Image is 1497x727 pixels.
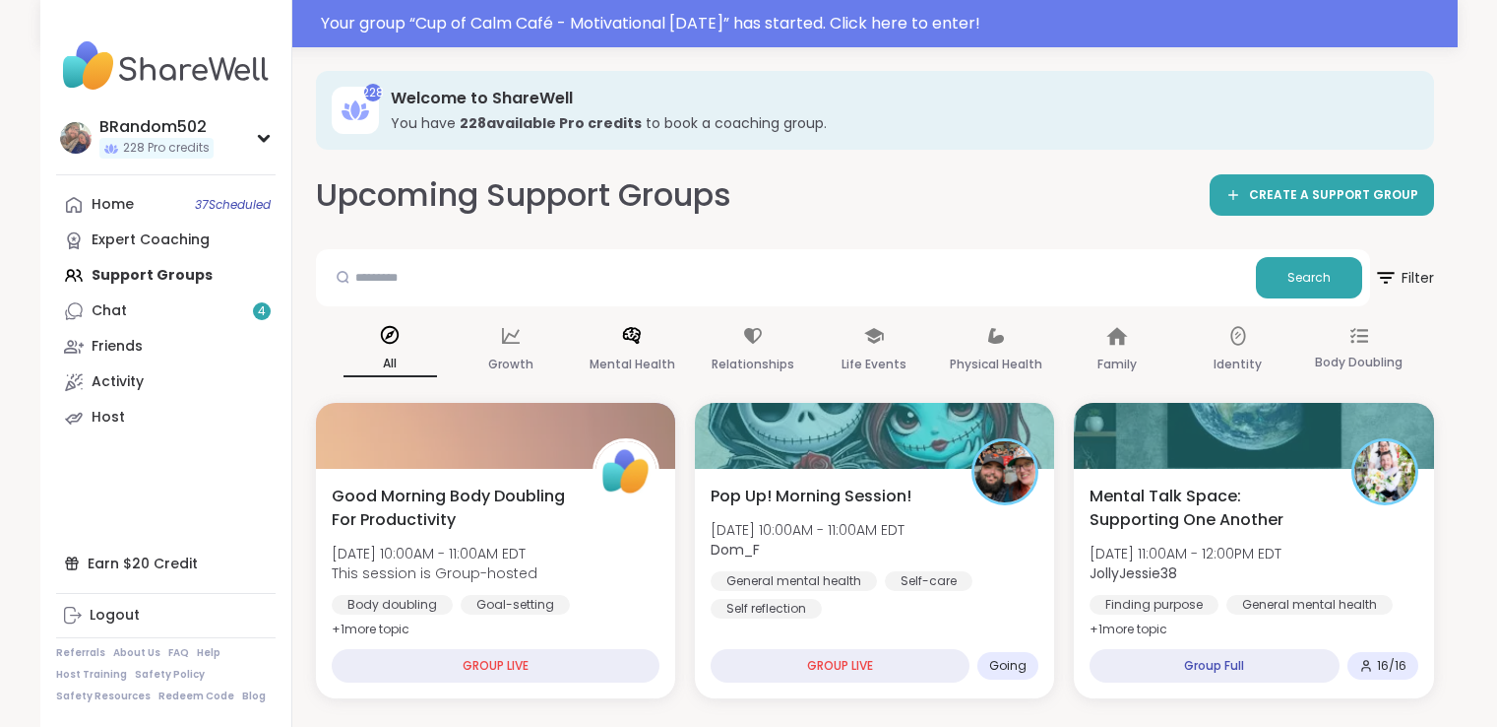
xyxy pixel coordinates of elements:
[343,352,437,377] p: All
[56,32,276,100] img: ShareWell Nav Logo
[56,546,276,581] div: Earn $20 Credit
[391,113,1406,133] h3: You have to book a coaching group.
[332,649,659,683] div: GROUP LIVE
[1214,353,1262,376] p: Identity
[197,646,220,660] a: Help
[1249,187,1418,204] span: CREATE A SUPPORT GROUP
[1210,174,1434,216] a: CREATE A SUPPORT GROUP
[711,540,760,560] b: Dom_F
[332,595,453,615] div: Body doubling
[711,649,969,683] div: GROUP LIVE
[56,223,276,258] a: Expert Coaching
[332,485,571,532] span: Good Morning Body Doubling For Productivity
[56,400,276,435] a: Host
[1090,485,1329,532] span: Mental Talk Space: Supporting One Another
[391,88,1406,109] h3: Welcome to ShareWell
[56,187,276,223] a: Home37Scheduled
[711,571,877,591] div: General mental health
[56,364,276,400] a: Activity
[885,571,972,591] div: Self-care
[332,563,537,583] span: This session is Group-hosted
[332,544,537,563] span: [DATE] 10:00AM - 11:00AM EDT
[60,122,92,154] img: BRandom502
[56,294,276,329] a: Chat4
[989,658,1027,674] span: Going
[460,113,642,133] b: 228 available Pro credit s
[711,520,904,540] span: [DATE] 10:00AM - 11:00AM EDT
[195,197,271,213] span: 37 Scheduled
[56,598,276,633] a: Logout
[595,441,656,502] img: ShareWell
[168,646,189,660] a: FAQ
[842,353,906,376] p: Life Events
[92,231,210,250] div: Expert Coaching
[135,668,205,682] a: Safety Policy
[950,353,1042,376] p: Physical Health
[1374,249,1434,306] button: Filter
[1090,649,1339,683] div: Group Full
[123,140,210,157] span: 228 Pro credits
[711,485,911,508] span: Pop Up! Morning Session!
[316,173,731,218] h2: Upcoming Support Groups
[242,690,266,703] a: Blog
[258,303,266,320] span: 4
[92,372,144,392] div: Activity
[712,353,794,376] p: Relationships
[99,116,214,138] div: BRandom502
[92,408,125,428] div: Host
[90,606,140,626] div: Logout
[1354,441,1415,502] img: JollyJessie38
[321,12,1446,35] div: Your group “ Cup of Calm Café - Motivational [DATE] ” has started. Click here to enter!
[92,301,127,321] div: Chat
[56,668,127,682] a: Host Training
[56,646,105,660] a: Referrals
[113,646,160,660] a: About Us
[590,353,675,376] p: Mental Health
[56,690,151,703] a: Safety Resources
[92,337,143,357] div: Friends
[92,195,134,215] div: Home
[1374,254,1434,301] span: Filter
[364,84,382,101] div: 228
[1097,353,1137,376] p: Family
[1315,351,1403,374] p: Body Doubling
[1256,257,1362,298] button: Search
[974,441,1035,502] img: Dom_F
[1090,595,1218,615] div: Finding purpose
[488,353,533,376] p: Growth
[1090,563,1177,583] b: JollyJessie38
[56,329,276,364] a: Friends
[1287,269,1331,287] span: Search
[1090,544,1281,563] span: [DATE] 11:00AM - 12:00PM EDT
[158,690,234,703] a: Redeem Code
[461,595,570,615] div: Goal-setting
[711,599,822,619] div: Self reflection
[1226,595,1393,615] div: General mental health
[1377,658,1406,674] span: 16 / 16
